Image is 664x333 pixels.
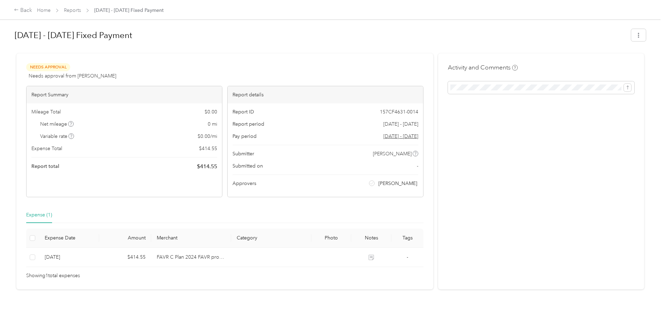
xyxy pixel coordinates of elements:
iframe: Everlance-gr Chat Button Frame [625,294,664,333]
span: Pay period [233,133,257,140]
span: Report period [233,120,264,128]
span: Mileage Total [31,108,61,116]
th: Amount [99,229,151,248]
div: Back [14,6,32,15]
span: $ 414.55 [199,145,217,152]
span: - [417,162,418,170]
h4: Activity and Comments [448,63,518,72]
th: Expense Date [39,229,99,248]
div: Expense (1) [26,211,52,219]
h1: Aug 1 - 31, 2025 Fixed Payment [15,27,626,44]
span: [DATE] - [DATE] Fixed Payment [94,7,164,14]
span: $ 414.55 [197,162,217,171]
span: Expense Total [31,145,62,152]
a: Reports [64,7,81,13]
span: [DATE] - [DATE] [383,120,418,128]
td: 8-29-2025 [39,248,99,267]
span: Report total [31,163,59,170]
span: Submitted on [233,162,263,170]
span: Needs Approval [26,63,70,71]
span: Report ID [233,108,254,116]
th: Merchant [151,229,231,248]
span: Go to pay period [383,133,418,140]
span: - [407,254,408,260]
span: [PERSON_NAME] [373,150,412,157]
span: [PERSON_NAME] [378,180,417,187]
span: $ 0.00 / mi [198,133,217,140]
td: $414.55 [99,248,151,267]
a: Home [37,7,51,13]
span: Showing 1 total expenses [26,272,80,280]
div: Report details [228,86,423,103]
div: Tags [397,235,418,241]
th: Tags [391,229,423,248]
th: Notes [351,229,391,248]
span: Submitter [233,150,254,157]
span: Approvers [233,180,256,187]
th: Category [231,229,311,248]
span: 157CF4631-0014 [380,108,418,116]
span: Variable rate [40,133,74,140]
span: 0 mi [208,120,217,128]
td: FAVR C Plan 2024 FAVR program [151,248,231,267]
div: Report Summary [27,86,222,103]
span: Net mileage [40,120,74,128]
span: Needs approval from [PERSON_NAME] [29,72,116,80]
span: $ 0.00 [205,108,217,116]
th: Photo [311,229,352,248]
td: - [391,248,423,267]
